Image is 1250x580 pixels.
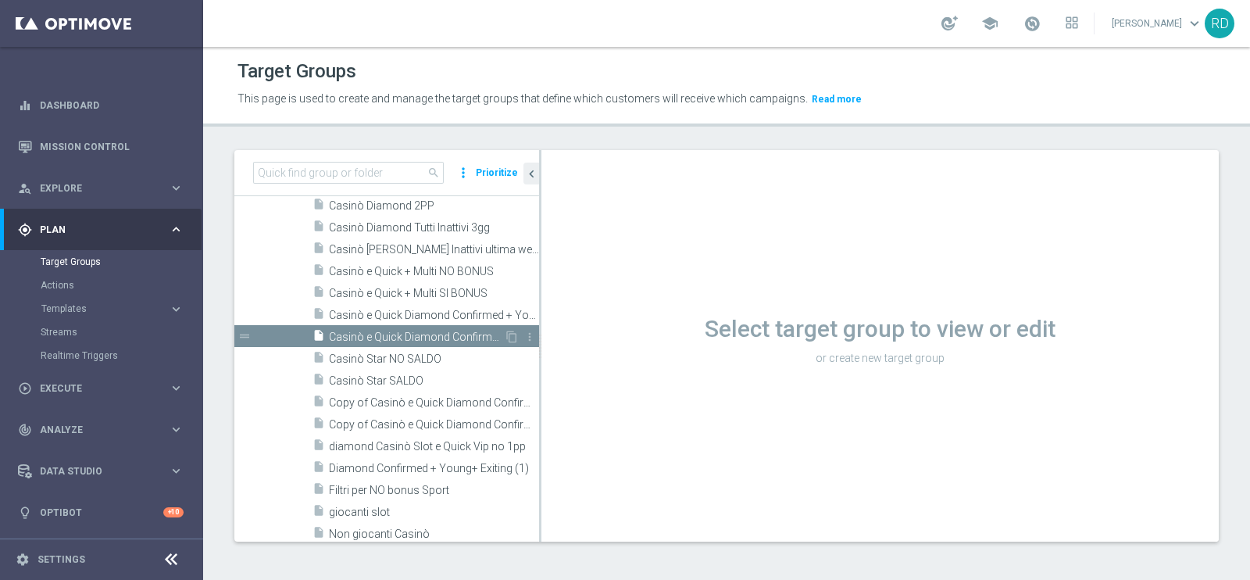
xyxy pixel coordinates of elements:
[312,417,325,435] i: insert_drive_file
[329,353,539,366] span: Casin&#xF2; Star NO SALDO
[312,242,325,260] i: insert_drive_file
[1110,12,1205,35] a: [PERSON_NAME]keyboard_arrow_down
[473,163,520,184] button: Prioritize
[169,464,184,478] i: keyboard_arrow_right
[312,263,325,281] i: insert_drive_file
[18,223,169,237] div: Plan
[329,309,539,322] span: Casin&#xF2; e Quick Diamond Confirmed &#x2B; Young&#x2B; Exiting
[18,464,169,478] div: Data Studio
[17,424,184,436] button: track_changes Analyze keyboard_arrow_right
[40,425,169,435] span: Analyze
[329,265,539,278] span: Casin&#xF2; e Quick &#x2B; Multi NO BONUS
[523,163,539,184] button: chevron_left
[40,492,163,533] a: Optibot
[18,381,32,396] i: play_circle_outline
[17,141,184,153] button: Mission Control
[41,320,202,344] div: Streams
[18,381,169,396] div: Execute
[169,302,184,317] i: keyboard_arrow_right
[40,126,184,167] a: Mission Control
[163,507,184,517] div: +10
[169,422,184,437] i: keyboard_arrow_right
[41,326,162,338] a: Streams
[455,162,471,184] i: more_vert
[40,467,169,476] span: Data Studio
[17,507,184,519] div: lightbulb Optibot +10
[169,222,184,237] i: keyboard_arrow_right
[810,91,863,108] button: Read more
[17,99,184,112] div: equalizer Dashboard
[329,506,539,519] span: giocanti slot
[40,184,169,193] span: Explore
[329,528,539,541] span: Non giocanti Casin&#xF2;
[41,349,162,362] a: Realtime Triggers
[16,553,30,567] i: settings
[312,395,325,413] i: insert_drive_file
[312,504,325,522] i: insert_drive_file
[312,482,325,500] i: insert_drive_file
[41,256,162,268] a: Target Groups
[1205,9,1234,38] div: RD
[41,297,202,320] div: Templates
[237,92,808,105] span: This page is used to create and manage the target groups that define which customers will receive...
[329,331,504,344] span: Casin&#xF2; e Quick Diamond Confirmed &#x2B; Young&#x2B; Exiting &gt; 25 anni
[18,423,169,437] div: Analyze
[169,381,184,396] i: keyboard_arrow_right
[329,243,539,256] span: Casin&#xF2; Diamond Tutti Inattivi ultima week
[329,396,539,410] span: Copy of Casin&#xF2; e Quick Diamond Confirmed &#x2B; Young&#x2B; Exiting
[18,181,169,195] div: Explore
[541,351,1219,365] p: or create new target group
[41,250,202,274] div: Target Groups
[169,181,184,195] i: keyboard_arrow_right
[17,382,184,395] button: play_circle_outline Execute keyboard_arrow_right
[1186,15,1203,32] span: keyboard_arrow_down
[312,307,325,325] i: insert_drive_file
[41,303,184,315] button: Templates keyboard_arrow_right
[312,285,325,303] i: insert_drive_file
[17,224,184,236] button: gps_fixed Plan keyboard_arrow_right
[41,344,202,367] div: Realtime Triggers
[329,484,539,497] span: Filtri per NO bonus Sport
[329,418,539,431] span: Copy of Casin&#xF2; e Quick Diamond Confirmed &#x2B; Young&#x2B; Exiting (1)
[524,166,539,181] i: chevron_left
[18,181,32,195] i: person_search
[17,182,184,195] button: person_search Explore keyboard_arrow_right
[18,506,32,520] i: lightbulb
[37,555,85,564] a: Settings
[312,460,325,478] i: insert_drive_file
[329,374,539,388] span: Casin&#xF2; Star SALDO
[505,331,518,343] i: Duplicate Target group
[40,384,169,393] span: Execute
[981,15,998,32] span: school
[237,60,356,83] h1: Target Groups
[253,162,444,184] input: Quick find group or folder
[329,287,539,300] span: Casin&#xF2; e Quick &#x2B; Multi SI BONUS
[312,373,325,391] i: insert_drive_file
[312,220,325,238] i: insert_drive_file
[329,440,539,453] span: diamond Casin&#xF2; Slot e Quick Vip no 1pp
[312,198,325,216] i: insert_drive_file
[523,331,536,343] i: more_vert
[312,351,325,369] i: insert_drive_file
[18,223,32,237] i: gps_fixed
[17,465,184,478] button: Data Studio keyboard_arrow_right
[41,304,169,313] div: Templates
[18,423,32,437] i: track_changes
[40,84,184,126] a: Dashboard
[40,225,169,235] span: Plan
[329,199,539,213] span: Casin&#xF2; Diamond 2PP
[427,166,440,179] span: search
[18,98,32,113] i: equalizer
[312,439,325,456] i: insert_drive_file
[329,221,539,235] span: Casin&#xF2; Diamond Tutti Inattivi 3gg
[312,329,325,347] i: insert_drive_file
[41,279,162,292] a: Actions
[312,526,325,544] i: insert_drive_file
